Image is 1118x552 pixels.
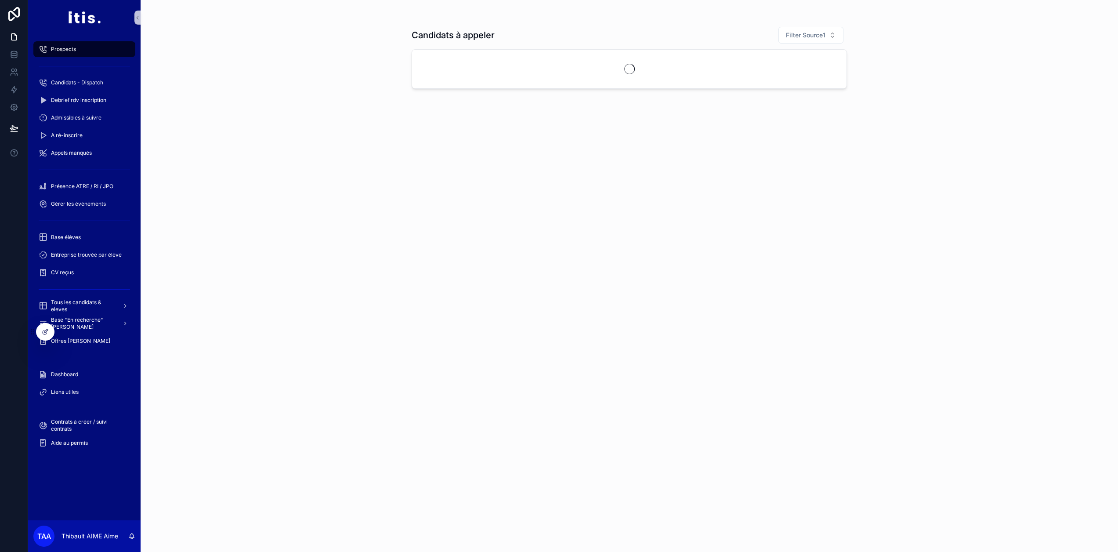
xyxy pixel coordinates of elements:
[51,97,106,104] span: Debrief rdv inscription
[33,75,135,91] a: Candidats - Dispatch
[33,145,135,161] a: Appels manqués
[33,367,135,382] a: Dashboard
[33,92,135,108] a: Debrief rdv inscription
[33,41,135,57] a: Prospects
[51,132,83,139] span: A ré-inscrire
[37,531,51,541] span: TAA
[51,114,101,121] span: Admissibles à suivre
[33,333,135,349] a: Offres [PERSON_NAME]
[412,29,495,41] h1: Candidats à appeler
[51,316,115,330] span: Base "En recherche" [PERSON_NAME]
[51,418,127,432] span: Contrats à créer / suivi contrats
[62,532,118,541] p: Thibault AIME Aime
[51,251,122,258] span: Entreprise trouvée par élève
[68,11,101,25] img: App logo
[33,110,135,126] a: Admissibles à suivre
[33,196,135,212] a: Gérer les évènements
[786,31,825,40] span: Filter Source1
[33,127,135,143] a: A ré-inscrire
[51,234,81,241] span: Base élèves
[33,384,135,400] a: Liens utiles
[33,298,135,314] a: Tous les candidats & eleves
[33,435,135,451] a: Aide au permis
[33,265,135,280] a: CV reçus
[51,371,78,378] span: Dashboard
[33,178,135,194] a: Présence ATRE / RI / JPO
[33,316,135,331] a: Base "En recherche" [PERSON_NAME]
[51,79,103,86] span: Candidats - Dispatch
[51,338,110,345] span: Offres [PERSON_NAME]
[33,418,135,433] a: Contrats à créer / suivi contrats
[51,269,74,276] span: CV reçus
[51,389,79,396] span: Liens utiles
[33,229,135,245] a: Base élèves
[51,46,76,53] span: Prospects
[778,27,843,44] button: Select Button
[51,439,88,447] span: Aide au permis
[51,183,113,190] span: Présence ATRE / RI / JPO
[28,35,141,462] div: scrollable content
[51,299,115,313] span: Tous les candidats & eleves
[33,247,135,263] a: Entreprise trouvée par élève
[51,149,92,156] span: Appels manqués
[51,200,106,207] span: Gérer les évènements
